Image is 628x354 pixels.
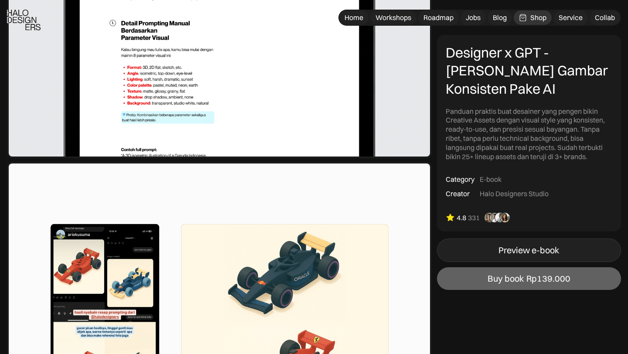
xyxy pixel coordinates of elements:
div: Workshops [375,13,411,22]
div: Home [345,13,363,22]
a: Blog [488,10,512,25]
div: Designer x GPT - [PERSON_NAME] Gambar Konsisten Pake AI [446,44,612,98]
div: Category [446,175,474,184]
div: E-book [480,175,502,184]
div: Jobs [466,13,481,22]
div: Panduan praktis buat desainer yang pengen bikin Creative Assets dengan visual style yang konsiste... [446,107,612,161]
div: Rp139.000 [526,273,570,284]
div: Shop [530,13,546,22]
div: Creator [446,189,470,198]
a: Home [339,10,369,25]
a: Roadmap [418,10,459,25]
a: Workshops [370,10,416,25]
a: Collab [590,10,620,25]
div: 331 [468,213,480,222]
div: Halo Designers Studio [480,189,549,198]
div: Buy book [488,273,524,284]
a: Buy bookRp139.000 [437,267,621,290]
div: 4.8 [457,213,466,222]
a: Shop [514,10,552,25]
div: Blog [493,13,507,22]
div: Preview e-book [498,245,559,255]
div: Service [559,13,583,22]
a: Preview e-book [437,238,621,262]
div: Roadmap [423,13,454,22]
a: Service [553,10,588,25]
a: Jobs [461,10,486,25]
div: Collab [595,13,615,22]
